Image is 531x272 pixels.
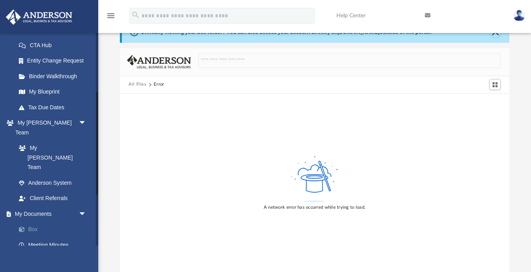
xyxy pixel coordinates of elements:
a: Entity Change Request [11,53,98,69]
a: My Blueprint [11,84,94,100]
i: search [131,11,140,19]
a: Box [11,222,98,237]
button: All Files [129,81,147,88]
span: arrow_drop_down [79,115,94,131]
span: arrow_drop_down [79,206,94,222]
div: A network error has occurred while trying to load. [264,204,366,211]
i: menu [106,11,116,20]
a: Tax Due Dates [11,99,98,115]
a: menu [106,15,116,20]
button: Switch to Grid View [489,79,501,90]
a: My [PERSON_NAME] Teamarrow_drop_down [6,115,94,140]
a: Meeting Minutes [11,237,98,253]
a: Binder Walkthrough [11,68,98,84]
input: Search files and folders [198,53,501,68]
a: Anderson System [11,175,94,191]
a: My Documentsarrow_drop_down [6,206,98,222]
img: User Pic [513,10,525,21]
a: CTA Hub [11,37,98,53]
img: Anderson Advisors Platinum Portal [4,9,75,25]
a: [DOMAIN_NAME] [338,29,380,35]
div: Error [154,81,164,88]
a: Client Referrals [11,191,94,206]
a: My [PERSON_NAME] Team [11,140,90,175]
